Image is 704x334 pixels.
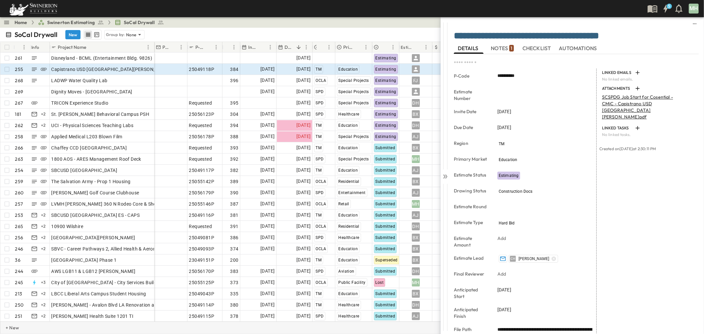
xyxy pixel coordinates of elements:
span: Created on [DATE] at 2:30:11 PM [599,146,656,151]
span: 25049043P [189,290,215,297]
span: [DATE] [296,234,311,241]
p: Anticipated Finish [454,306,488,319]
span: 25049093P [189,246,215,252]
span: Estimating [376,56,396,60]
span: [DATE] [497,124,511,131]
span: [DATE] [296,301,311,309]
span: [DATE] [260,279,275,286]
span: [DATE] [260,133,275,140]
span: 392 [230,156,238,162]
span: 25056178P [189,133,215,140]
span: SPD [316,314,324,318]
p: 266 [15,145,23,151]
span: LBCC Liberal Arts Campus Student Housing [51,290,146,297]
p: Primary Market [454,156,488,162]
span: Superseded [376,258,398,262]
span: 378 [230,313,238,319]
div: + 2 [40,211,48,219]
p: Primary Market [343,44,353,50]
button: Sort [16,44,23,51]
p: 269 [15,88,23,95]
p: Invite Date [454,108,488,115]
span: Capistrano USD [GEOGRAPHIC_DATA][PERSON_NAME] [51,66,171,73]
span: [DATE] [296,256,311,264]
span: [PERSON_NAME] - Avalon Blvd LA Renovation and Addition [51,302,180,308]
div: + 3 [40,279,48,286]
span: LADWP Water Quality Lab [51,77,108,84]
button: Sort [355,44,362,51]
span: 393 [230,145,238,151]
span: [DATE] [296,121,311,129]
span: 394 [230,122,238,129]
p: SoCal Drywall [15,30,57,39]
span: [DATE] [260,234,275,241]
span: Estimating [376,67,396,72]
span: 25056179P [189,189,215,196]
span: [DATE] [260,222,275,230]
span: Swinerton Estimating [47,19,95,26]
span: Education [339,291,358,296]
span: Special Projects [339,157,369,161]
span: Estimating [376,101,396,105]
span: Submitted [376,235,395,240]
button: Sort [382,44,389,51]
span: [DATE] [260,267,275,275]
span: Public Facility [339,280,366,285]
span: Healthcare [339,112,359,117]
span: 25055142P [189,178,215,185]
span: TM [316,146,322,150]
span: TM [499,142,504,146]
span: [DATE] [260,88,275,95]
p: 181 [15,111,21,117]
div: + 2 [40,110,48,118]
button: Sort [295,44,302,51]
span: DETAILS [458,46,480,51]
p: 261 [15,55,22,61]
p: Anticipated Start [454,286,488,300]
span: Healthcare [339,235,359,240]
span: Education [339,258,358,262]
span: 387 [230,201,238,207]
span: [DATE] [497,286,511,293]
span: 25056170P [189,268,215,275]
span: NOTES [491,46,514,51]
p: SCSPDG Job Start for Cosential - CMiC - Capistrano USD [GEOGRAPHIC_DATA][PERSON_NAME]pdf [602,94,686,120]
span: [DATE] [296,267,311,275]
span: Submitted [376,179,395,184]
span: CHECKLIST [522,46,553,51]
button: Sort [259,44,266,51]
p: Drawing Status [454,187,488,194]
span: Estimating [376,78,396,83]
span: Requested [189,145,212,151]
span: 25056123P [189,111,215,117]
nav: breadcrumbs [15,19,168,26]
span: Submitted [376,190,395,195]
div: Info [31,38,39,56]
span: OCLA [316,224,326,229]
div: + 2 [40,312,48,320]
img: 6c363589ada0b36f064d841b69d3a419a338230e66bb0a533688fa5cc3e9e735.png [8,2,59,16]
span: 388 [230,133,238,140]
div: table view [83,30,102,40]
span: Submitted [376,269,395,274]
span: OCLA [316,280,326,285]
span: 25049114P [189,302,215,308]
span: SPD [316,190,324,195]
span: [DATE] [296,245,311,252]
span: [DATE] [260,155,275,163]
span: 390 [230,189,238,196]
p: 260 [15,189,24,196]
span: Aviation [339,269,354,274]
span: Special Projects [339,89,369,94]
span: Healthcare [339,314,359,318]
div: + 2 [40,290,48,298]
p: LINKED EMAILS [602,70,632,75]
span: Education [339,168,358,173]
span: [DATE] [260,121,275,129]
span: Dignity Moves - [GEOGRAPHIC_DATA] [51,88,132,95]
button: Sort [318,44,325,51]
div: + 2 [40,121,48,129]
p: No linked tasks. [602,132,695,137]
div: # [14,42,30,52]
span: Submitted [376,224,395,229]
